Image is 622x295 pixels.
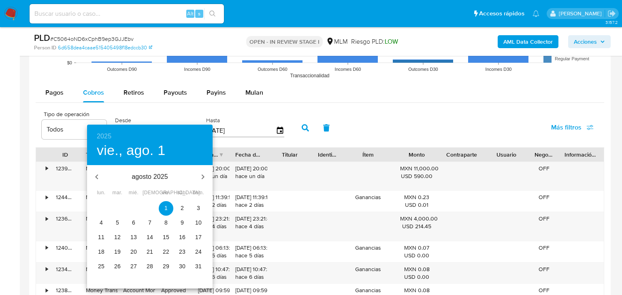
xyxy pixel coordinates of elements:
p: agosto 2025 [107,172,193,182]
button: 12 [110,230,125,245]
button: 10 [191,216,206,230]
button: 9 [175,216,190,230]
button: 26 [110,259,125,274]
button: 27 [126,259,141,274]
p: 7 [148,219,151,227]
p: 4 [100,219,103,227]
p: 28 [147,262,153,270]
button: 11 [94,230,109,245]
p: 31 [195,262,202,270]
button: 20 [126,245,141,259]
span: lun. [94,189,109,197]
button: 6 [126,216,141,230]
span: dom. [191,189,206,197]
p: 17 [195,233,202,241]
p: 23 [179,248,185,256]
p: 25 [98,262,104,270]
button: 28 [143,259,157,274]
p: 3 [197,204,200,212]
span: vie. [159,189,173,197]
button: 19 [110,245,125,259]
button: 13 [126,230,141,245]
button: 5 [110,216,125,230]
button: 22 [159,245,173,259]
button: 24 [191,245,206,259]
p: 15 [163,233,169,241]
p: 20 [130,248,137,256]
button: 23 [175,245,190,259]
p: 5 [116,219,119,227]
button: 14 [143,230,157,245]
button: 3 [191,201,206,216]
button: 18 [94,245,109,259]
p: 16 [179,233,185,241]
button: 17 [191,230,206,245]
p: 8 [164,219,168,227]
span: mar. [110,189,125,197]
p: 12 [114,233,121,241]
button: 29 [159,259,173,274]
p: 21 [147,248,153,256]
p: 1 [164,204,168,212]
button: 2 [175,201,190,216]
span: sáb. [175,189,190,197]
button: 16 [175,230,190,245]
p: 9 [181,219,184,227]
p: 22 [163,248,169,256]
button: 31 [191,259,206,274]
p: 29 [163,262,169,270]
p: 24 [195,248,202,256]
button: 25 [94,259,109,274]
p: 10 [195,219,202,227]
button: 8 [159,216,173,230]
p: 27 [130,262,137,270]
p: 26 [114,262,121,270]
button: vie., ago. 1 [97,142,165,159]
button: 1 [159,201,173,216]
button: 15 [159,230,173,245]
p: 2 [181,204,184,212]
p: 30 [179,262,185,270]
button: 30 [175,259,190,274]
p: 14 [147,233,153,241]
p: 6 [132,219,135,227]
button: 7 [143,216,157,230]
p: 19 [114,248,121,256]
p: 13 [130,233,137,241]
button: 4 [94,216,109,230]
span: mié. [126,189,141,197]
button: 21 [143,245,157,259]
p: 18 [98,248,104,256]
button: 2025 [97,131,111,142]
p: 11 [98,233,104,241]
span: [DEMOGRAPHIC_DATA]. [143,189,157,197]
